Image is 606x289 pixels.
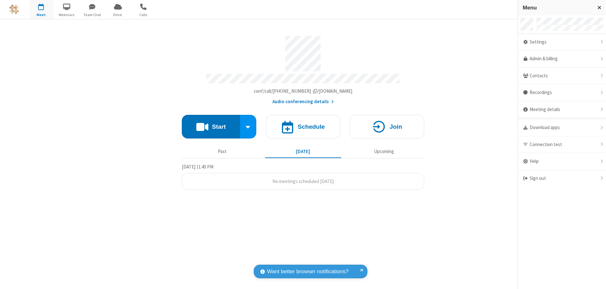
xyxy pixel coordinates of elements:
span: Drive [106,12,130,18]
div: Download apps [518,119,606,136]
img: QA Selenium DO NOT DELETE OR CHANGE [9,5,19,14]
span: Team Chat [80,12,104,18]
a: Admin & billing [518,50,606,68]
div: Meeting details [518,101,606,118]
div: Start conference options [240,115,257,139]
section: Today's Meetings [182,163,424,190]
div: Help [518,153,606,170]
button: Past [184,145,260,157]
div: Contacts [518,68,606,85]
h3: Menu [523,5,592,11]
span: Copy my meeting room link [254,88,353,94]
button: Join [350,115,424,139]
button: Schedule [266,115,340,139]
h4: Start [212,124,226,130]
div: Settings [518,34,606,51]
button: [DATE] [265,145,341,157]
span: Webinars [55,12,79,18]
span: No meetings scheduled [DATE] [272,178,334,184]
div: Connection test [518,136,606,153]
button: Start [182,115,240,139]
span: Calls [132,12,155,18]
button: Copy my meeting room linkCopy my meeting room link [254,88,353,95]
section: Account details [182,31,424,105]
h4: Join [389,124,402,130]
div: Sign out [518,170,606,187]
h4: Schedule [298,124,325,130]
span: Want better browser notifications? [267,268,348,276]
button: Audio conferencing details [272,98,334,105]
div: Recordings [518,84,606,101]
span: Meet [29,12,53,18]
button: Upcoming [346,145,422,157]
span: [DATE] 11:43 PM [182,164,213,170]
